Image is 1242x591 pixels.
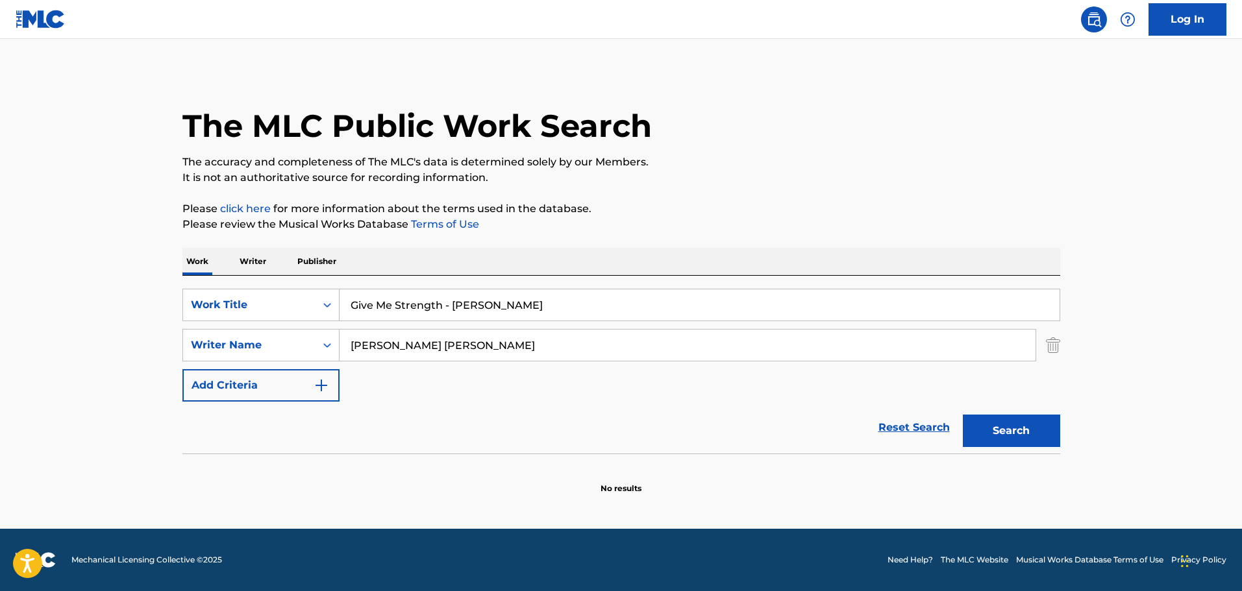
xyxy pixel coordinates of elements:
img: search [1086,12,1102,27]
p: Publisher [293,248,340,275]
p: No results [601,467,641,494]
img: logo [16,552,56,568]
a: Terms of Use [408,218,479,230]
a: Musical Works Database Terms of Use [1016,554,1163,566]
div: Writer Name [191,337,308,353]
a: click here [220,202,271,215]
a: The MLC Website [941,554,1008,566]
img: help [1120,12,1136,27]
div: Work Title [191,297,308,313]
p: The accuracy and completeness of The MLC's data is determined solely by our Members. [182,154,1060,170]
h1: The MLC Public Work Search [182,106,652,145]
p: It is not an authoritative source for recording information. [182,170,1060,186]
button: Add Criteria [182,369,340,402]
button: Search [963,415,1060,447]
div: Drag [1181,542,1189,581]
p: Please review the Musical Works Database [182,217,1060,232]
div: Help [1115,6,1141,32]
p: Writer [236,248,270,275]
span: Mechanical Licensing Collective © 2025 [71,554,222,566]
a: Privacy Policy [1171,554,1226,566]
a: Reset Search [872,413,956,442]
p: Please for more information about the terms used in the database. [182,201,1060,217]
p: Work [182,248,212,275]
form: Search Form [182,289,1060,453]
a: Public Search [1081,6,1107,32]
img: Delete Criterion [1046,329,1060,361]
a: Log In [1149,3,1226,36]
a: Need Help? [888,554,933,566]
img: 9d2ae6d4665cec9f34b9.svg [314,378,329,393]
iframe: Chat Widget [1177,529,1242,591]
img: MLC Logo [16,10,66,29]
